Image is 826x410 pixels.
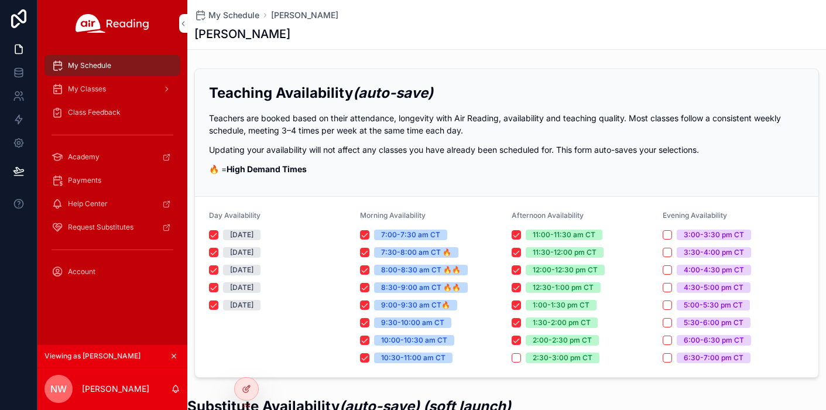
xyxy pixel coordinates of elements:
[684,335,744,346] div: 6:00-6:30 pm CT
[684,317,743,328] div: 5:30-6:00 pm CT
[68,223,133,232] span: Request Substitutes
[68,108,121,117] span: Class Feedback
[230,247,253,258] div: [DATE]
[533,282,594,293] div: 12:30-1:00 pm CT
[684,282,743,293] div: 4:30-5:00 pm CT
[230,282,253,293] div: [DATE]
[76,14,149,33] img: App logo
[194,26,290,42] h1: [PERSON_NAME]
[381,230,440,240] div: 7:00-7:30 am CT
[360,211,426,220] span: Morning Availability
[209,163,804,175] p: 🔥 =
[533,335,592,346] div: 2:00-2:30 pm CT
[68,199,108,209] span: Help Center
[44,261,180,282] a: Account
[663,211,727,220] span: Evening Availability
[533,247,597,258] div: 11:30-12:00 pm CT
[37,47,187,298] div: scrollable content
[68,61,111,70] span: My Schedule
[68,267,95,276] span: Account
[381,247,451,258] div: 7:30-8:00 am CT 🔥
[271,9,338,21] a: [PERSON_NAME]
[533,317,591,328] div: 1:30-2:00 pm CT
[194,9,259,21] a: My Schedule
[381,300,450,310] div: 9:00-9:30 am CT🔥
[230,230,253,240] div: [DATE]
[684,300,743,310] div: 5:00-5:30 pm CT
[44,170,180,191] a: Payments
[208,9,259,21] span: My Schedule
[44,102,180,123] a: Class Feedback
[533,265,598,275] div: 12:00-12:30 pm CT
[381,353,445,363] div: 10:30-11:00 am CT
[44,146,180,168] a: Academy
[209,83,804,102] h2: Teaching Availability
[209,211,261,220] span: Day Availability
[44,351,140,361] span: Viewing as [PERSON_NAME]
[44,78,180,100] a: My Classes
[381,282,461,293] div: 8:30-9:00 am CT 🔥🔥
[230,300,253,310] div: [DATE]
[381,335,447,346] div: 10:00-10:30 am CT
[684,353,743,363] div: 6:30-7:00 pm CT
[381,265,461,275] div: 8:00-8:30 am CT 🔥🔥
[227,164,307,174] strong: High Demand Times
[50,382,67,396] span: NW
[209,143,804,156] p: Updating your availability will not affect any classes you have already been scheduled for. This ...
[68,84,106,94] span: My Classes
[684,230,744,240] div: 3:00-3:30 pm CT
[44,217,180,238] a: Request Substitutes
[68,176,101,185] span: Payments
[230,265,253,275] div: [DATE]
[684,247,744,258] div: 3:30-4:00 pm CT
[533,353,592,363] div: 2:30-3:00 pm CT
[44,55,180,76] a: My Schedule
[82,383,149,395] p: [PERSON_NAME]
[533,230,595,240] div: 11:00-11:30 am CT
[209,112,804,136] p: Teachers are booked based on their attendance, longevity with Air Reading, availability and teach...
[684,265,744,275] div: 4:00-4:30 pm CT
[512,211,584,220] span: Afternoon Availability
[353,84,433,101] em: (auto-save)
[44,193,180,214] a: Help Center
[68,152,100,162] span: Academy
[533,300,589,310] div: 1:00-1:30 pm CT
[381,317,444,328] div: 9:30-10:00 am CT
